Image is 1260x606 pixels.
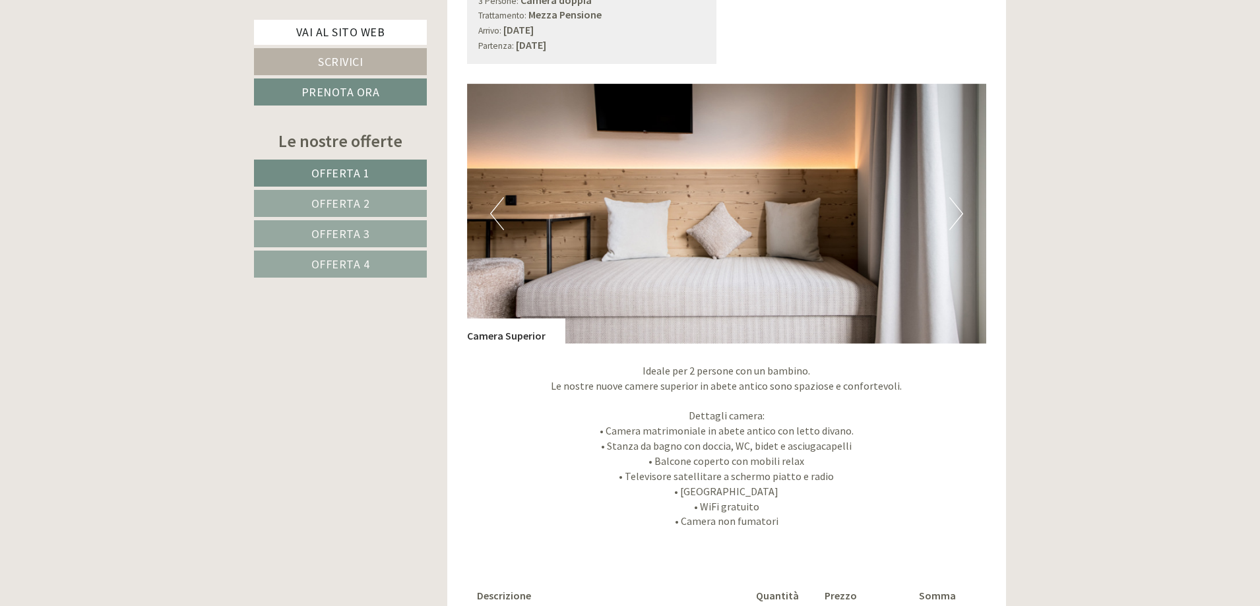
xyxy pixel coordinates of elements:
span: Offerta 4 [311,257,370,272]
span: Offerta 3 [311,226,370,241]
button: Previous [490,197,504,230]
a: Scrivici [254,48,427,75]
small: Trattamento: [478,10,526,21]
small: Partenza: [478,40,514,51]
div: mercoledì [225,10,296,32]
p: Ideale per 2 persone con un bambino. Le nostre nuove camere superior in abete antico sono spazios... [467,363,987,529]
button: Next [949,197,963,230]
div: Le nostre offerte [254,129,427,153]
th: Descrizione [477,586,751,606]
b: [DATE] [516,38,546,51]
b: Mezza Pensione [528,8,602,21]
a: Vai al sito web [254,20,427,45]
th: Prezzo [819,586,914,606]
a: Prenota ora [254,78,427,106]
th: Somma [914,586,976,606]
img: image [467,84,987,344]
b: [DATE] [503,23,534,36]
small: 11:32 [20,64,194,73]
small: Arrivo: [478,25,501,36]
span: Offerta 1 [311,166,370,181]
div: Inso Sonnenheim [20,38,194,49]
span: Offerta 2 [311,196,370,211]
button: Invia [451,344,520,371]
th: Quantità [751,586,819,606]
div: Buon giorno, come possiamo aiutarla? [10,36,201,76]
div: Camera Superior [467,318,565,344]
